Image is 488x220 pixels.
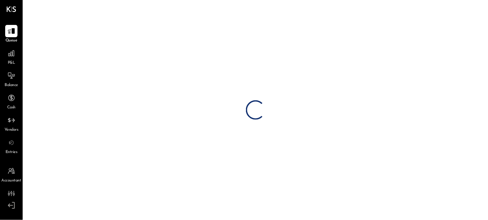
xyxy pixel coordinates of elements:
[2,178,21,184] span: Accountant
[0,25,22,44] a: Queue
[6,38,17,44] span: Queue
[0,47,22,66] a: P&L
[5,82,18,88] span: Balance
[0,137,22,155] a: Entries
[7,105,16,111] span: Cash
[5,127,18,133] span: Vendors
[6,200,17,206] span: Admin
[6,149,17,155] span: Entries
[0,187,22,206] a: Admin
[0,165,22,184] a: Accountant
[0,70,22,88] a: Balance
[0,92,22,111] a: Cash
[8,60,15,66] span: P&L
[0,114,22,133] a: Vendors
